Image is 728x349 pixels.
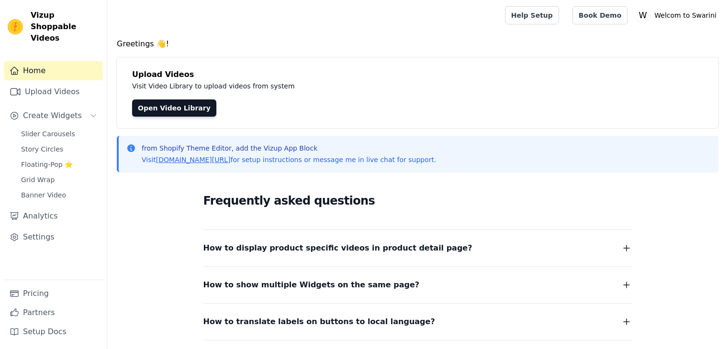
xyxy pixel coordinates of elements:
[117,38,718,50] h4: Greetings 👋!
[23,110,82,121] span: Create Widgets
[203,278,632,292] button: How to show multiple Widgets on the same page?
[4,82,103,101] a: Upload Videos
[4,207,103,226] a: Analytics
[4,61,103,80] a: Home
[203,191,632,210] h2: Frequently asked questions
[15,158,103,171] a: Floating-Pop ⭐
[635,7,720,24] button: W Welcom to Swarini
[15,188,103,202] a: Banner Video
[8,19,23,34] img: Vizup
[203,241,472,255] span: How to display product specific videos in product detail page?
[4,228,103,247] a: Settings
[4,106,103,125] button: Create Widgets
[4,284,103,303] a: Pricing
[31,10,99,44] span: Vizup Shoppable Videos
[203,241,632,255] button: How to display product specific videos in product detail page?
[203,315,435,328] span: How to translate labels on buttons to local language?
[132,99,216,117] a: Open Video Library
[203,278,420,292] span: How to show multiple Widgets on the same page?
[142,143,436,153] p: from Shopify Theme Editor, add the Vizup App Block
[132,69,703,80] h4: Upload Videos
[156,156,231,164] a: [DOMAIN_NAME][URL]
[21,160,73,169] span: Floating-Pop ⭐
[21,190,66,200] span: Banner Video
[15,127,103,141] a: Slider Carousels
[4,303,103,322] a: Partners
[21,175,55,185] span: Grid Wrap
[21,144,63,154] span: Story Circles
[21,129,75,139] span: Slider Carousels
[132,80,561,92] p: Visit Video Library to upload videos from system
[639,11,647,20] text: W
[650,7,720,24] p: Welcom to Swarini
[505,6,559,24] a: Help Setup
[203,315,632,328] button: How to translate labels on buttons to local language?
[142,155,436,164] p: Visit for setup instructions or message me in live chat for support.
[15,142,103,156] a: Story Circles
[572,6,627,24] a: Book Demo
[15,173,103,186] a: Grid Wrap
[4,322,103,341] a: Setup Docs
